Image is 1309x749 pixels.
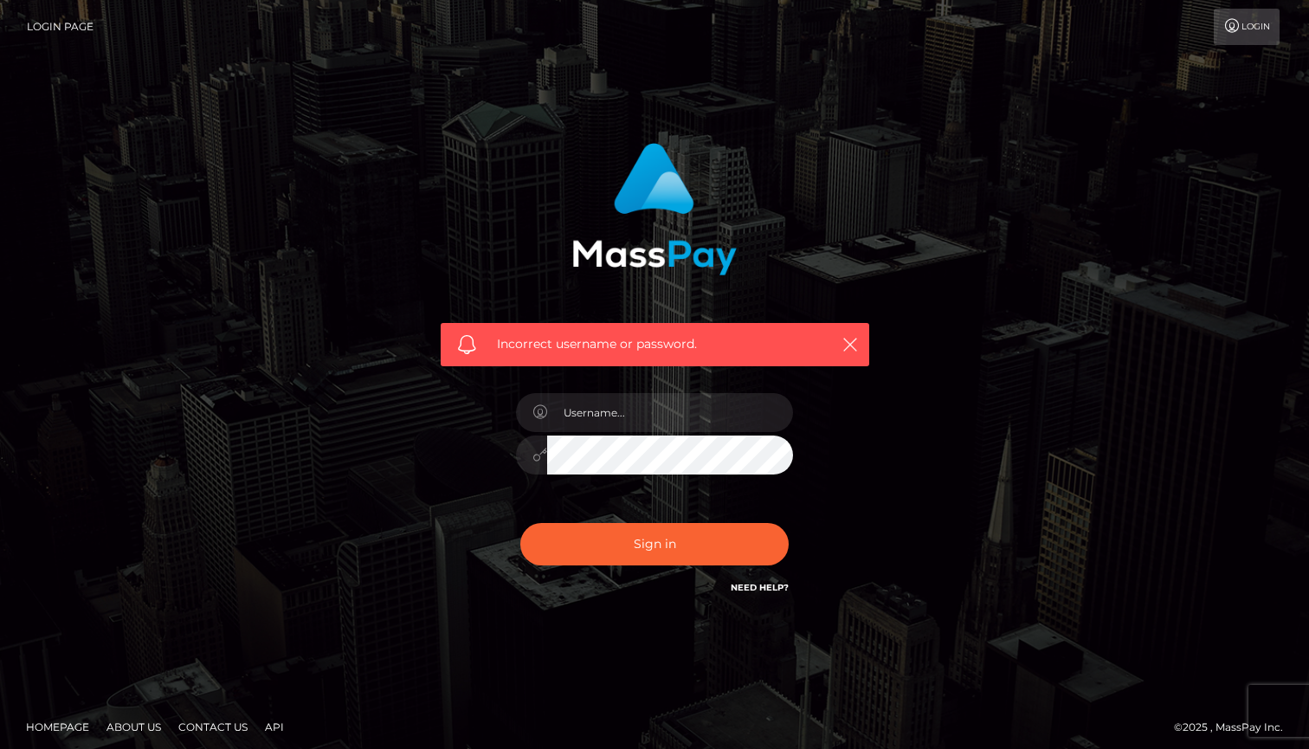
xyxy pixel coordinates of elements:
a: Login Page [27,9,93,45]
a: Contact Us [171,713,255,740]
a: API [258,713,291,740]
button: Sign in [520,523,789,565]
img: MassPay Login [572,143,737,275]
span: Incorrect username or password. [497,335,813,353]
a: Need Help? [731,582,789,593]
a: About Us [100,713,168,740]
div: © 2025 , MassPay Inc. [1174,718,1296,737]
a: Homepage [19,713,96,740]
input: Username... [547,393,793,432]
a: Login [1214,9,1280,45]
